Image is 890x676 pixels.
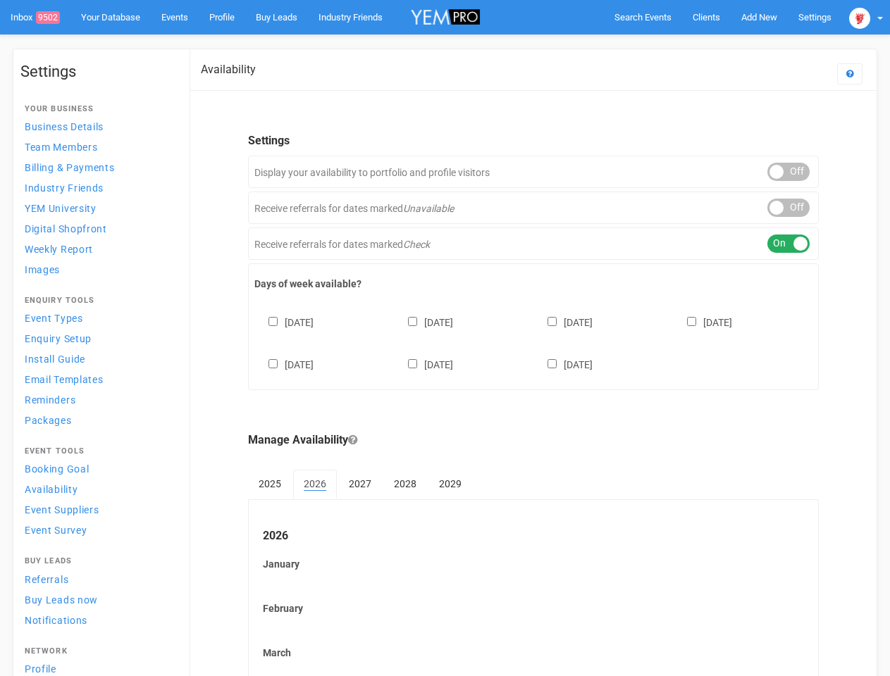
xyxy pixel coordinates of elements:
span: Digital Shopfront [25,223,107,234]
em: Check [403,239,430,250]
a: YEM University [20,199,175,218]
span: Event Suppliers [25,504,99,515]
a: 2029 [428,470,472,498]
a: Business Details [20,117,175,136]
span: Event Types [25,313,83,324]
a: Email Templates [20,370,175,389]
a: Install Guide [20,349,175,368]
h4: Your Business [25,105,171,113]
label: [DATE] [254,314,314,330]
span: Enquiry Setup [25,333,92,344]
a: Referrals [20,570,175,589]
a: Reminders [20,390,175,409]
h4: Enquiry Tools [25,296,171,305]
div: Display your availability to portfolio and profile visitors [248,156,819,188]
h4: Buy Leads [25,557,171,565]
label: [DATE] [673,314,732,330]
span: Search Events [614,12,672,23]
input: [DATE] [687,317,696,326]
h1: Settings [20,63,175,80]
span: Notifications [25,615,87,626]
span: Clients [693,12,720,23]
span: Packages [25,415,72,426]
span: Business Details [25,121,104,132]
legend: Settings [248,133,819,149]
label: [DATE] [533,314,593,330]
span: Images [25,264,60,275]
a: 2027 [338,470,382,498]
span: Billing & Payments [25,162,115,173]
img: open-uri20250107-2-1pbi2ie [849,8,870,29]
label: March [263,646,804,660]
a: Event Types [20,308,175,327]
input: [DATE] [548,317,557,326]
legend: 2026 [263,528,804,544]
h4: Event Tools [25,447,171,456]
input: [DATE] [268,317,278,326]
a: Event Survey [20,520,175,539]
label: January [263,557,804,571]
span: Booking Goal [25,463,89,475]
span: Add New [741,12,777,23]
a: Booking Goal [20,459,175,478]
label: February [263,601,804,615]
span: Availability [25,484,78,495]
span: Event Survey [25,525,87,536]
a: Industry Friends [20,178,175,197]
h2: Availability [201,63,256,76]
span: Weekly Report [25,244,93,255]
a: Availability [20,480,175,499]
a: 2026 [293,470,337,499]
a: 2025 [248,470,292,498]
span: YEM University [25,203,97,214]
a: Enquiry Setup [20,329,175,348]
label: [DATE] [394,314,453,330]
input: [DATE] [408,359,417,368]
h4: Network [25,647,171,656]
label: [DATE] [533,356,593,372]
input: [DATE] [548,359,557,368]
a: Team Members [20,137,175,156]
label: Days of week available? [254,277,812,291]
label: [DATE] [394,356,453,372]
label: [DATE] [254,356,314,372]
a: Weekly Report [20,239,175,258]
span: Reminders [25,394,75,406]
span: Team Members [25,142,97,153]
span: 9502 [36,11,60,24]
a: 2028 [383,470,427,498]
a: Packages [20,411,175,430]
input: [DATE] [268,359,278,368]
div: Receive referrals for dates marked [248,192,819,224]
a: Images [20,260,175,279]
a: Notifications [20,611,175,630]
input: [DATE] [408,317,417,326]
a: Event Suppliers [20,500,175,519]
em: Unavailable [403,203,454,214]
legend: Manage Availability [248,432,819,449]
a: Billing & Payments [20,158,175,177]
a: Buy Leads now [20,590,175,609]
span: Email Templates [25,374,104,385]
a: Digital Shopfront [20,219,175,238]
span: Install Guide [25,353,85,365]
div: Receive referrals for dates marked [248,227,819,260]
